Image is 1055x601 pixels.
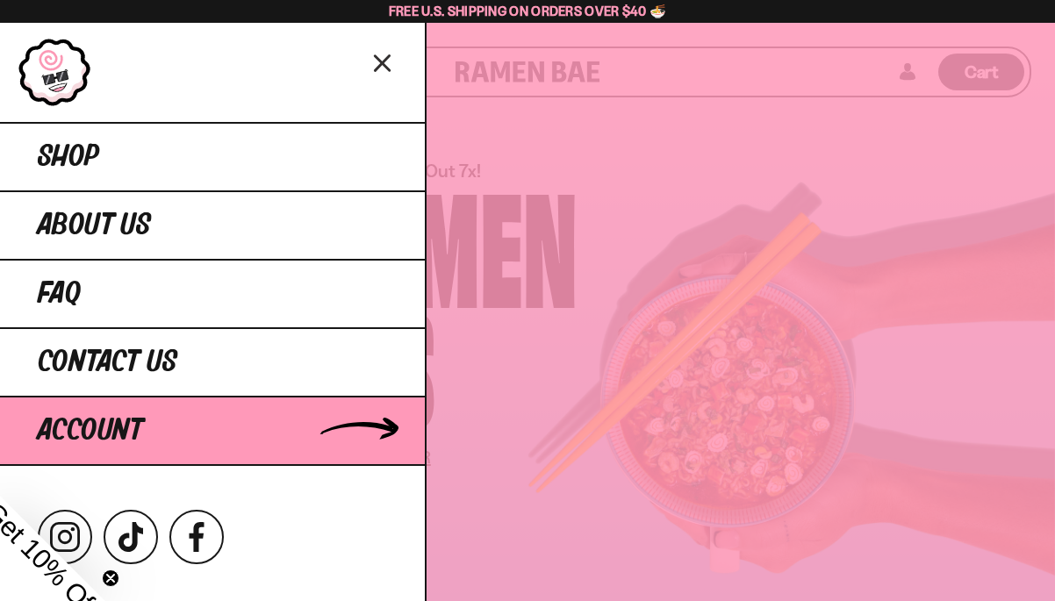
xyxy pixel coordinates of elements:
span: Free U.S. Shipping on Orders over $40 🍜 [389,3,667,19]
button: Close menu [368,47,398,77]
span: Account [38,415,143,447]
span: FAQ [38,278,81,310]
span: Shop [38,141,99,173]
span: Contact Us [38,347,177,378]
button: Close teaser [102,569,119,587]
span: About Us [38,210,151,241]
